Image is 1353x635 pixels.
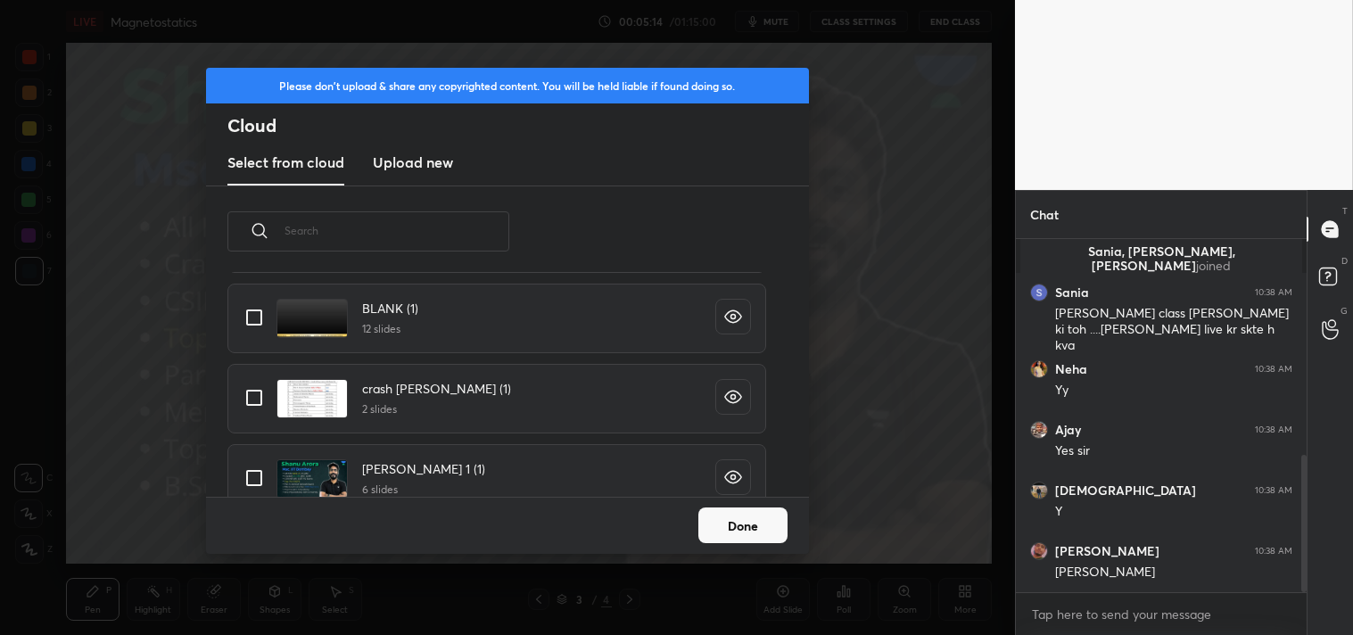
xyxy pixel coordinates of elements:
img: 174402577481ICEQ.pdf [276,459,348,499]
h6: Neha [1055,361,1087,377]
h6: Sania [1055,285,1089,301]
div: Y [1055,503,1292,521]
input: Search [285,193,509,268]
img: 3 [1030,284,1048,301]
p: Sania, [PERSON_NAME], [PERSON_NAME] [1031,244,1291,273]
h4: crash [PERSON_NAME] (1) [362,379,511,398]
div: 10:38 AM [1255,364,1292,375]
div: 10:38 AM [1255,485,1292,496]
button: Done [698,507,788,543]
img: 685d0a0d0eeb4a3498235fa87bf0b178.jpg [1030,360,1048,378]
img: 17296793802RHYW0.pdf [276,379,348,418]
p: G [1341,304,1348,317]
div: 10:38 AM [1255,425,1292,435]
img: fbbb5956cd8c4bc1835cf48b2f9f0d09.jpg [1030,421,1048,439]
img: 1713940138RI400F.pdf [276,299,348,338]
div: grid [206,272,788,498]
div: 10:38 AM [1255,546,1292,557]
p: D [1341,254,1348,268]
h4: [PERSON_NAME] 1 (1) [362,459,485,478]
p: T [1342,204,1348,218]
div: grid [1016,239,1307,592]
h5: 2 slides [362,401,511,417]
img: 16b1275acdf749ea8f0843c87d401fc4.jpg [1030,542,1048,560]
div: Please don't upload & share any copyrighted content. You will be held liable if found doing so. [206,68,809,103]
img: e559964fcd9c43a18ba1d3c526968cec.jpg [1030,482,1048,499]
div: 10:38 AM [1255,287,1292,298]
h6: [DEMOGRAPHIC_DATA] [1055,482,1196,499]
h3: Select from cloud [227,152,344,173]
h6: [PERSON_NAME] [1055,543,1159,559]
h6: Ajay [1055,422,1081,438]
div: Yy [1055,382,1292,400]
h3: Upload new [373,152,453,173]
div: Yes sir [1055,442,1292,460]
h5: 6 slides [362,482,485,498]
div: [PERSON_NAME] [1055,564,1292,581]
span: joined [1196,257,1231,274]
h5: 12 slides [362,321,418,337]
p: Chat [1016,191,1073,238]
div: [PERSON_NAME] class [PERSON_NAME] ki toh ....[PERSON_NAME] live kr skte h kya [1055,305,1292,355]
h2: Cloud [227,114,809,137]
h4: BLANK (1) [362,299,418,317]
